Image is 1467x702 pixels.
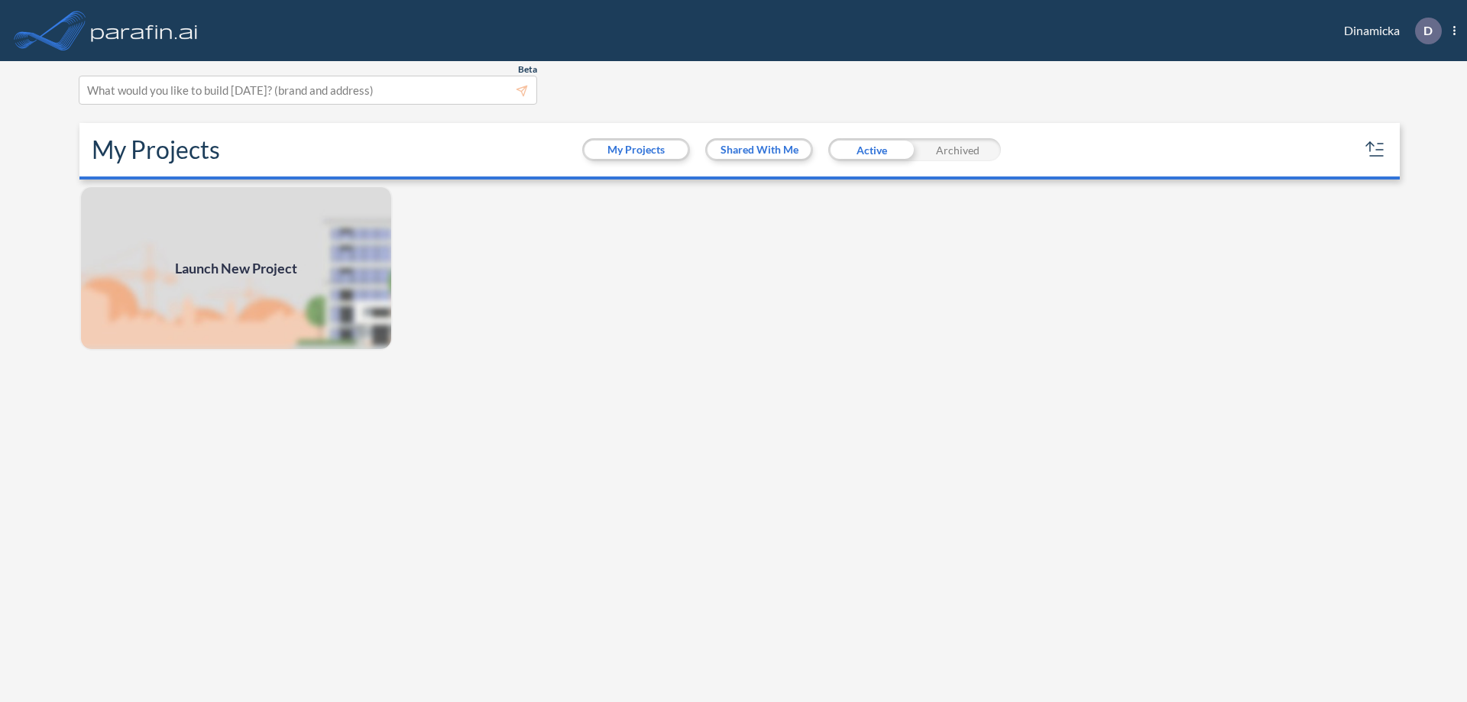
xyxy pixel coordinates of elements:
[79,186,393,351] a: Launch New Project
[915,138,1001,161] div: Archived
[708,141,811,159] button: Shared With Me
[585,141,688,159] button: My Projects
[175,258,297,279] span: Launch New Project
[88,15,201,46] img: logo
[518,63,537,76] span: Beta
[79,186,393,351] img: add
[1423,24,1433,37] p: D
[1321,18,1456,44] div: Dinamicka
[828,138,915,161] div: Active
[92,135,220,164] h2: My Projects
[1363,137,1388,162] button: sort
